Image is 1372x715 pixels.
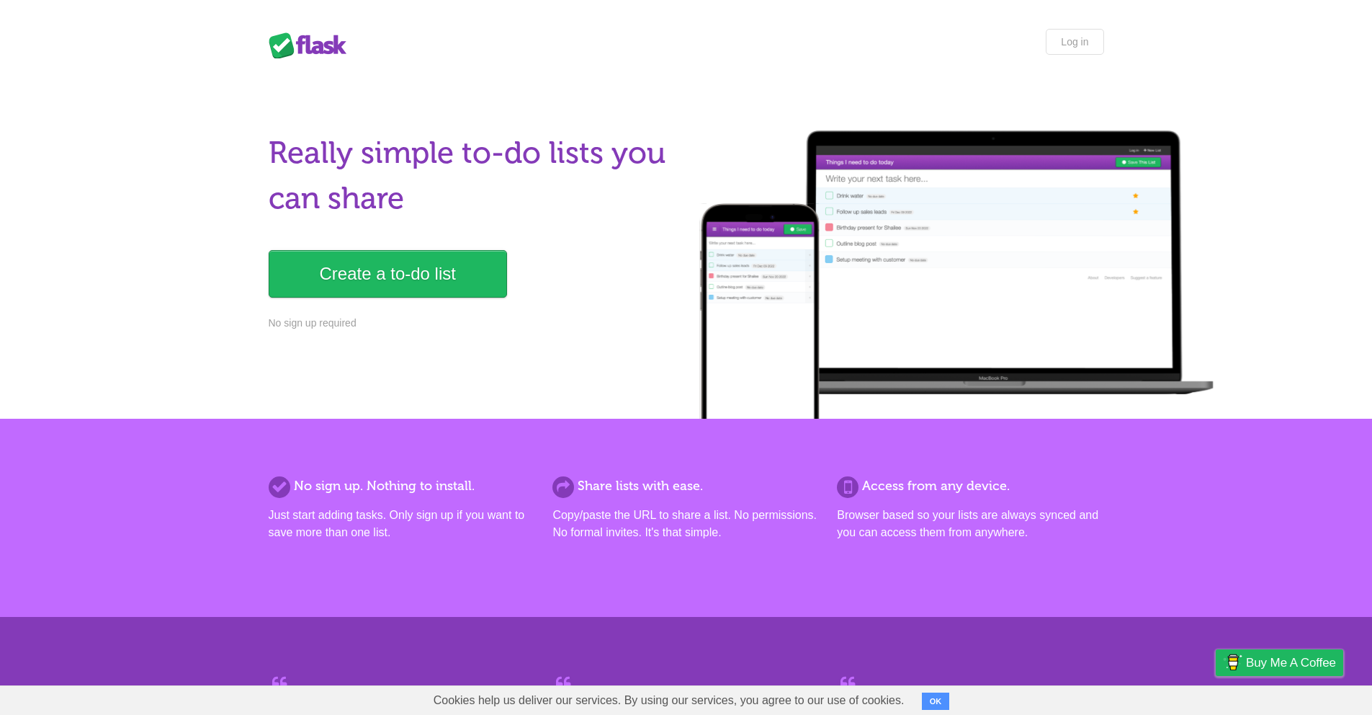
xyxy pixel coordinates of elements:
h1: Really simple to-do lists you can share [269,130,678,221]
h2: Access from any device. [837,476,1103,496]
p: Just start adding tasks. Only sign up if you want to save more than one list. [269,507,535,541]
a: Buy me a coffee [1216,649,1343,676]
p: Browser based so your lists are always synced and you can access them from anywhere. [837,507,1103,541]
span: Buy me a coffee [1246,650,1336,675]
a: Log in [1046,29,1103,55]
button: OK [922,693,950,710]
h2: No sign up. Nothing to install. [269,476,535,496]
p: No sign up required [269,316,678,331]
a: Create a to-do list [269,250,507,298]
span: Cookies help us deliver our services. By using our services, you agree to our use of cookies. [419,686,919,715]
p: Copy/paste the URL to share a list. No permissions. No formal invites. It's that simple. [552,507,819,541]
h2: Share lists with ease. [552,476,819,496]
img: Buy me a coffee [1223,650,1242,675]
div: Flask Lists [269,32,355,58]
